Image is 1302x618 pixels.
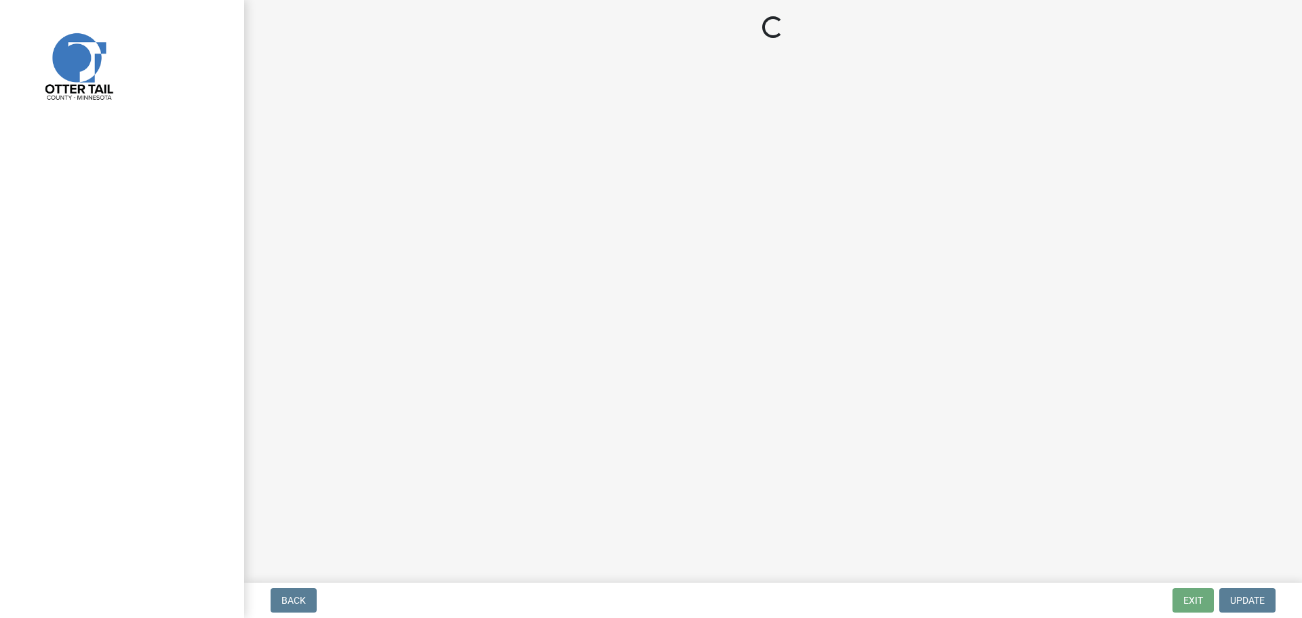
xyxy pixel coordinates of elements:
[1219,588,1276,613] button: Update
[271,588,317,613] button: Back
[27,14,129,116] img: Otter Tail County, Minnesota
[281,595,306,606] span: Back
[1230,595,1265,606] span: Update
[1172,588,1214,613] button: Exit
